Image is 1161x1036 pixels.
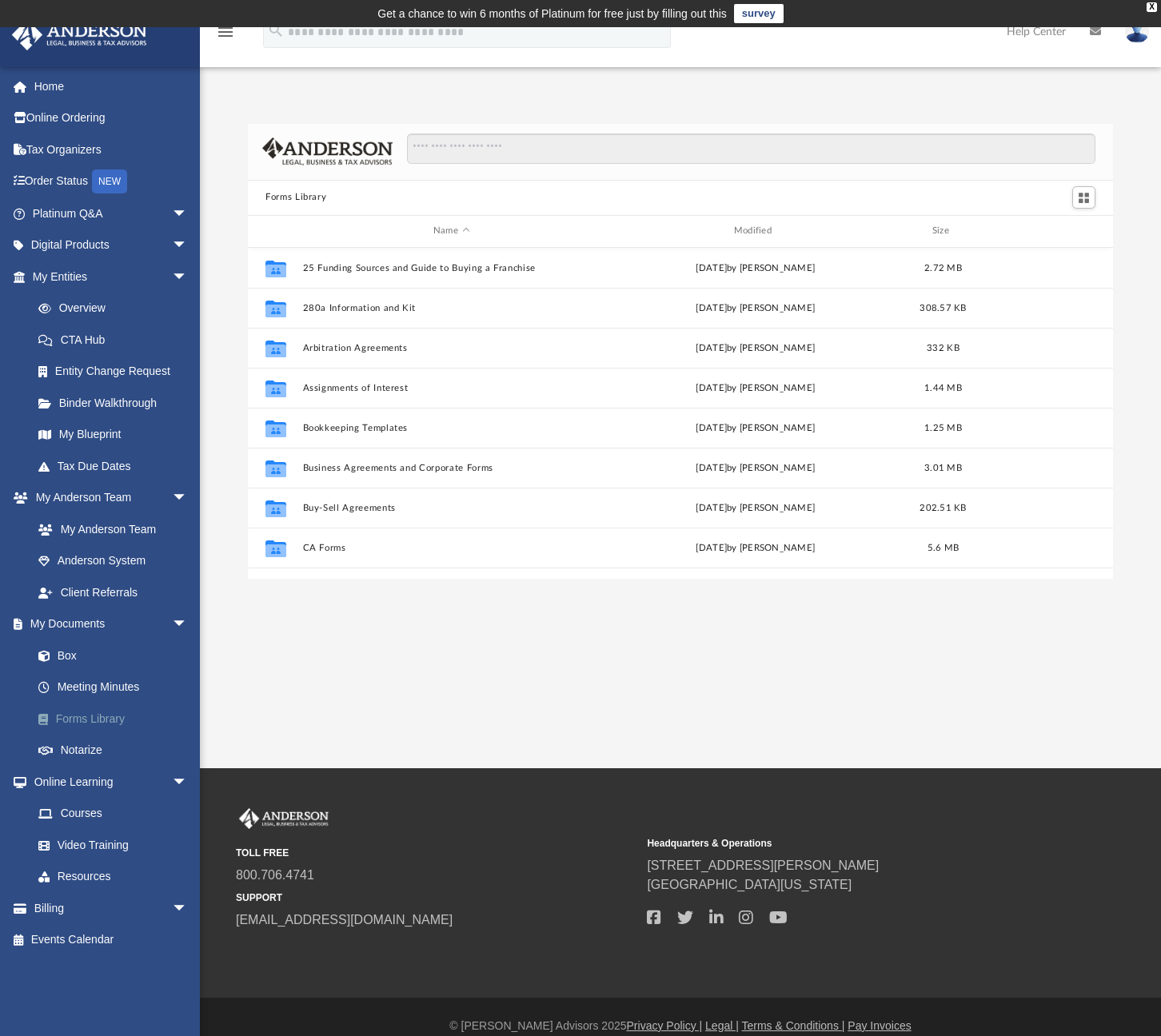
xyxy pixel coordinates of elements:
[920,303,966,312] span: 308.57 KB
[607,540,904,555] div: [DATE] by [PERSON_NAME]
[92,169,127,193] div: NEW
[236,913,453,926] a: [EMAIL_ADDRESS][DOMAIN_NAME]
[236,868,314,882] a: 800.706.4741
[172,261,204,293] span: arrow_drop_down
[11,608,212,640] a: My Documentsarrow_drop_down
[303,263,600,273] button: 25 Funding Sources and Guide to Buying a Franchise
[607,261,904,275] div: [DATE] by [PERSON_NAME]
[303,303,600,313] button: 280a Information and Kit
[924,423,962,432] span: 1.25 MB
[172,482,204,515] span: arrow_drop_down
[11,261,212,293] a: My Entitiesarrow_drop_down
[982,224,1094,238] div: id
[22,419,204,451] a: My Blueprint
[11,70,212,102] a: Home
[22,293,212,325] a: Overview
[647,836,1047,851] small: Headquarters & Operations
[11,892,212,924] a: Billingarrow_drop_down
[607,224,904,238] div: Modified
[11,482,204,514] a: My Anderson Teamarrow_drop_down
[742,1019,845,1032] a: Terms & Conditions |
[924,463,962,472] span: 3.01 MB
[607,301,904,315] div: [DATE] by [PERSON_NAME]
[22,513,196,545] a: My Anderson Team
[172,197,204,230] span: arrow_drop_down
[255,224,295,238] div: id
[734,4,784,23] a: survey
[303,463,600,473] button: Business Agreements and Corporate Forms
[11,766,204,798] a: Online Learningarrow_drop_down
[265,190,326,205] button: Forms Library
[22,861,204,893] a: Resources
[172,892,204,925] span: arrow_drop_down
[848,1019,911,1032] a: Pay Invoices
[11,229,212,261] a: Digital Productsarrow_drop_down
[11,133,212,165] a: Tax Organizers
[22,703,212,735] a: Forms Library
[920,503,966,512] span: 202.51 KB
[22,829,196,861] a: Video Training
[236,808,332,829] img: Anderson Advisors Platinum Portal
[267,22,285,39] i: search
[1147,2,1157,12] div: close
[627,1019,703,1032] a: Privacy Policy |
[607,341,904,355] div: [DATE] by [PERSON_NAME]
[22,735,212,767] a: Notarize
[647,859,879,872] a: [STREET_ADDRESS][PERSON_NAME]
[607,381,904,395] div: [DATE] by [PERSON_NAME]
[303,503,600,513] button: Buy-Sell Agreements
[705,1019,739,1032] a: Legal |
[22,387,212,419] a: Binder Walkthrough
[216,30,235,42] a: menu
[22,576,204,608] a: Client Referrals
[11,924,212,956] a: Events Calendar
[11,165,212,198] a: Order StatusNEW
[22,356,212,388] a: Entity Change Request
[607,460,904,475] div: [DATE] by [PERSON_NAME]
[924,263,962,272] span: 2.72 MB
[928,543,960,552] span: 5.6 MB
[924,383,962,392] span: 1.44 MB
[377,4,727,23] div: Get a chance to win 6 months of Platinum for free just by filling out this
[22,798,204,830] a: Courses
[22,671,212,703] a: Meeting Minutes
[22,640,204,671] a: Box
[1125,20,1149,43] img: User Pic
[912,224,975,238] div: Size
[200,1018,1161,1034] div: © [PERSON_NAME] Advisors 2025
[172,608,204,641] span: arrow_drop_down
[248,248,1113,579] div: grid
[172,766,204,799] span: arrow_drop_down
[172,229,204,262] span: arrow_drop_down
[216,22,235,42] i: menu
[927,343,960,352] span: 332 KB
[407,133,1095,164] input: Search files and folders
[303,343,600,353] button: Arbitration Agreements
[607,420,904,435] div: [DATE] by [PERSON_NAME]
[303,383,600,393] button: Assignments of Interest
[11,102,212,134] a: Online Ordering
[22,324,212,356] a: CTA Hub
[236,891,636,905] small: SUPPORT
[236,846,636,860] small: TOLL FREE
[22,450,212,482] a: Tax Due Dates
[22,545,204,577] a: Anderson System
[1072,186,1096,209] button: Switch to Grid View
[302,224,600,238] div: Name
[303,543,600,553] button: CA Forms
[607,500,904,515] div: [DATE] by [PERSON_NAME]
[647,878,852,891] a: [GEOGRAPHIC_DATA][US_STATE]
[11,197,212,229] a: Platinum Q&Aarrow_drop_down
[7,19,152,50] img: Anderson Advisors Platinum Portal
[303,423,600,433] button: Bookkeeping Templates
